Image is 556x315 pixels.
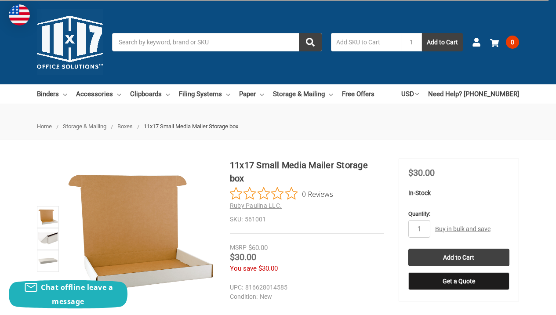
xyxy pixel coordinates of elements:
span: 0 [506,36,519,49]
a: Storage & Mailing [63,123,106,130]
dt: UPC: [230,283,243,292]
a: Clipboards [130,84,170,104]
a: Free Offers [342,84,374,104]
iframe: Google Customer Reviews [483,291,556,315]
span: $60.00 [248,244,268,252]
span: $30.00 [258,264,278,272]
button: Get a Quote [408,272,509,290]
img: 11x17 Small Media Mailer Storage box [38,207,58,227]
p: In-Stock [408,188,509,198]
dt: Condition: [230,292,258,301]
label: Quantity: [408,210,509,218]
button: Add to Cart [422,33,463,51]
img: 11x17 Small Media Mailer Storage box [38,251,58,271]
span: Chat offline leave a message [41,282,113,306]
a: Ruby Paulina LLC. [230,202,282,209]
div: MSRP [230,243,247,252]
a: Home [37,123,52,130]
button: Chat offline leave a message [9,280,127,308]
dd: 816628014585 [230,283,380,292]
a: Boxes [117,123,133,130]
img: 11x17 Small Media Mailer Storage box [66,159,215,308]
h1: 11x17 Small Media Mailer Storage box [230,159,384,185]
input: Add SKU to Cart [331,33,401,51]
a: Filing Systems [179,84,230,104]
span: $30.00 [230,252,256,262]
a: Accessories [76,84,121,104]
button: Rated 0 out of 5 stars from 0 reviews. Jump to reviews. [230,187,333,200]
span: $30.00 [408,167,435,178]
input: Add to Cart [408,249,509,266]
dt: SKU: [230,215,243,224]
a: Paper [239,84,264,104]
input: Search by keyword, brand or SKU [112,33,322,51]
span: You save [230,264,257,272]
span: 0 Reviews [302,187,333,200]
a: USD [401,84,419,104]
a: Binders [37,84,67,104]
dd: New [230,292,380,301]
img: duty and tax information for United States [9,4,30,25]
dd: 561001 [230,215,384,224]
a: Buy in bulk and save [435,225,491,232]
a: 0 [490,31,519,54]
span: 11x17 Small Media Mailer Storage box [144,123,238,130]
img: 11x17.com [37,9,103,75]
a: Storage & Mailing [273,84,333,104]
a: Need Help? [PHONE_NUMBER] [428,84,519,104]
img: 11x17 Small Media Mailer Storage box [38,229,58,249]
